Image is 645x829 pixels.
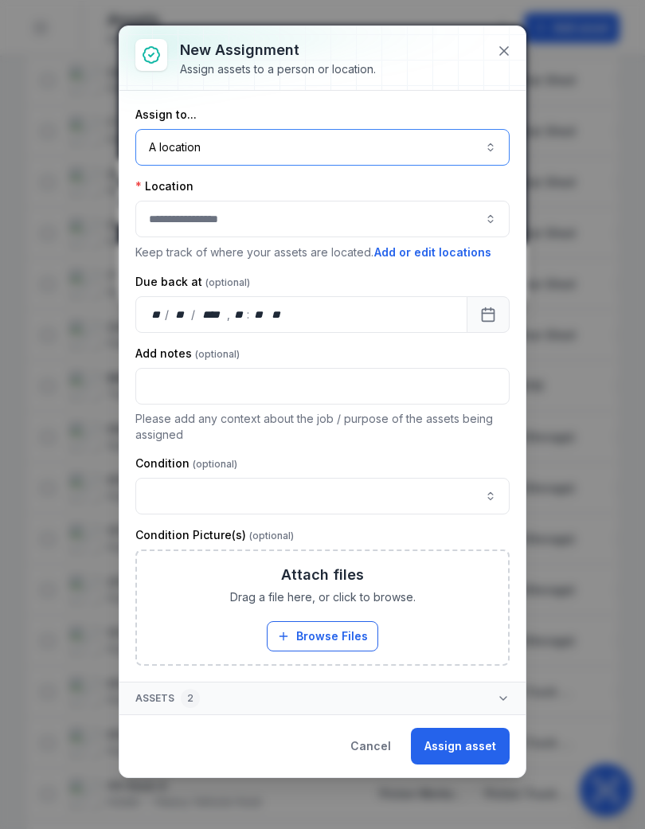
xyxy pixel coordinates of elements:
[135,244,510,261] p: Keep track of where your assets are located.
[227,307,232,323] div: ,
[135,411,510,443] p: Please add any context about the job / purpose of the assets being assigned
[411,728,510,764] button: Assign asset
[180,61,376,77] div: Assign assets to a person or location.
[267,621,378,651] button: Browse Files
[181,689,200,708] div: 2
[180,39,376,61] h3: New assignment
[197,307,226,323] div: year,
[251,307,267,323] div: minute,
[247,307,251,323] div: :
[232,307,248,323] div: hour,
[135,456,237,471] label: Condition
[119,682,526,714] button: Assets2
[170,307,192,323] div: month,
[135,346,240,362] label: Add notes
[135,178,193,194] label: Location
[373,244,492,261] button: Add or edit locations
[191,307,197,323] div: /
[135,689,200,708] span: Assets
[467,296,510,333] button: Calendar
[337,728,405,764] button: Cancel
[165,307,170,323] div: /
[230,589,416,605] span: Drag a file here, or click to browse.
[135,274,250,290] label: Due back at
[135,107,197,123] label: Assign to...
[268,307,286,323] div: am/pm,
[135,527,294,543] label: Condition Picture(s)
[281,564,364,586] h3: Attach files
[149,307,165,323] div: day,
[135,129,510,166] button: A location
